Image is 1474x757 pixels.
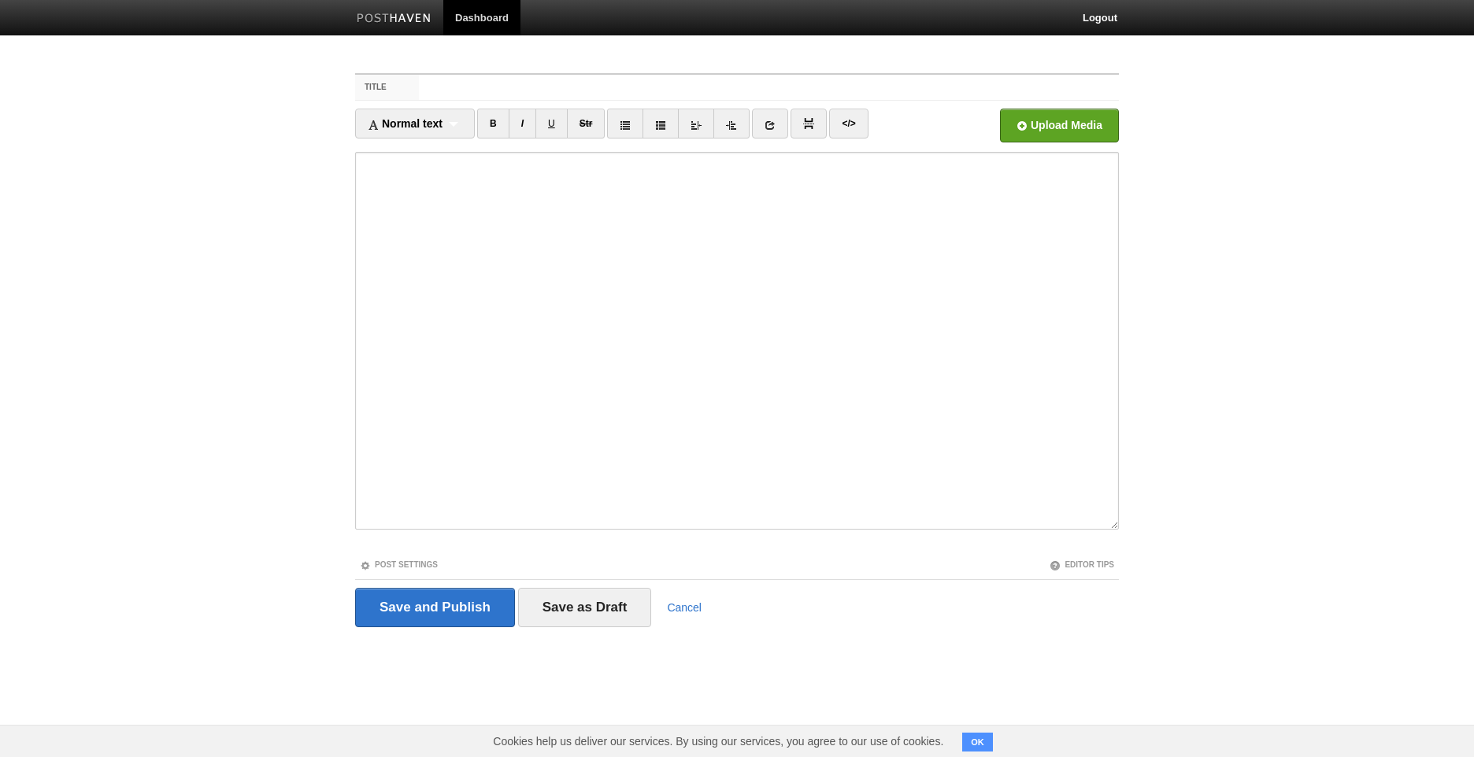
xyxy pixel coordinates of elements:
a: Indent [713,109,750,138]
button: OK [962,733,993,751]
input: Save as Draft [518,588,652,627]
a: Insert link [752,109,788,138]
a: Editor Tips [1050,560,1114,569]
span: Normal text [368,117,443,130]
a: Insert Read More [791,109,827,138]
span: Cookies help us deliver our services. By using our services, you agree to our use of cookies. [477,726,959,757]
a: Outdent [678,109,714,138]
del: Str [580,118,593,129]
input: Save and Publish [355,588,515,627]
a: CTRL+B [477,109,509,138]
img: pagebreak-icon.png [803,118,814,129]
a: CTRL+I [509,109,536,138]
img: Posthaven-bar [357,13,431,25]
a: Ordered list [643,109,679,138]
label: Title [355,75,419,100]
a: Unordered list [607,109,643,138]
a: Cancel [667,601,702,614]
a: CTRL+U [535,109,568,138]
a: Post Settings [360,560,438,569]
a: Edit HTML [829,109,868,138]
